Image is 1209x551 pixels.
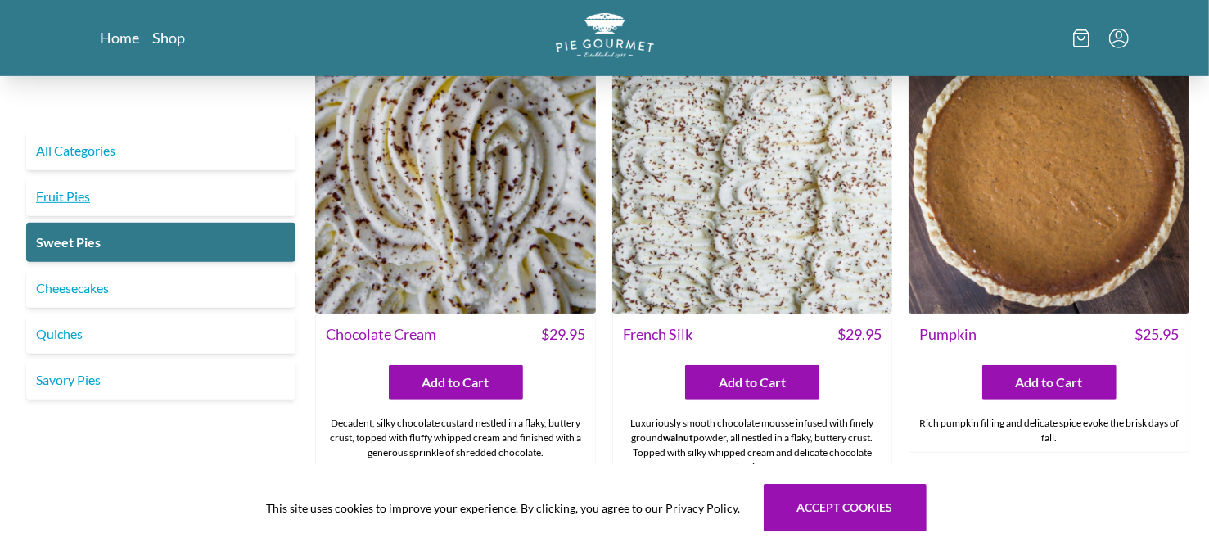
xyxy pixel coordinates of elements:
button: Accept cookies [764,484,927,531]
button: Add to Cart [389,365,523,400]
img: French Silk [612,34,893,314]
span: Pumpkin [919,323,977,346]
a: Savory Pies [26,360,295,400]
a: Fruit Pies [26,177,295,216]
span: $ 25.95 [1135,323,1179,346]
div: Decadent, silky chocolate custard nestled in a flaky, buttery crust, topped with fluffy whipped c... [316,409,595,496]
button: Menu [1109,29,1129,48]
span: Add to Cart [1016,373,1083,392]
span: Chocolate Cream [326,323,436,346]
a: All Categories [26,131,295,170]
a: Sweet Pies [26,223,295,262]
div: Rich pumpkin filling and delicate spice evoke the brisk days of fall. [909,409,1189,452]
button: Add to Cart [982,365,1117,400]
a: Logo [556,13,654,63]
img: Chocolate Cream [315,34,596,314]
button: Add to Cart [685,365,819,400]
span: $ 29.95 [541,323,585,346]
img: Pumpkin [909,34,1189,314]
a: Shop [153,28,186,47]
strong: walnut [664,431,694,444]
img: logo [556,13,654,58]
a: Cheesecakes [26,269,295,308]
a: Quiches [26,314,295,354]
div: Luxuriously smooth chocolate mousse infused with finely ground powder, all nestled in a flaky, bu... [613,409,892,540]
a: Home [101,28,140,47]
span: This site uses cookies to improve your experience. By clicking, you agree to our Privacy Policy. [267,499,741,517]
span: Add to Cart [422,373,489,392]
span: $ 29.95 [837,323,882,346]
span: Add to Cart [719,373,786,392]
span: French Silk [623,323,692,346]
